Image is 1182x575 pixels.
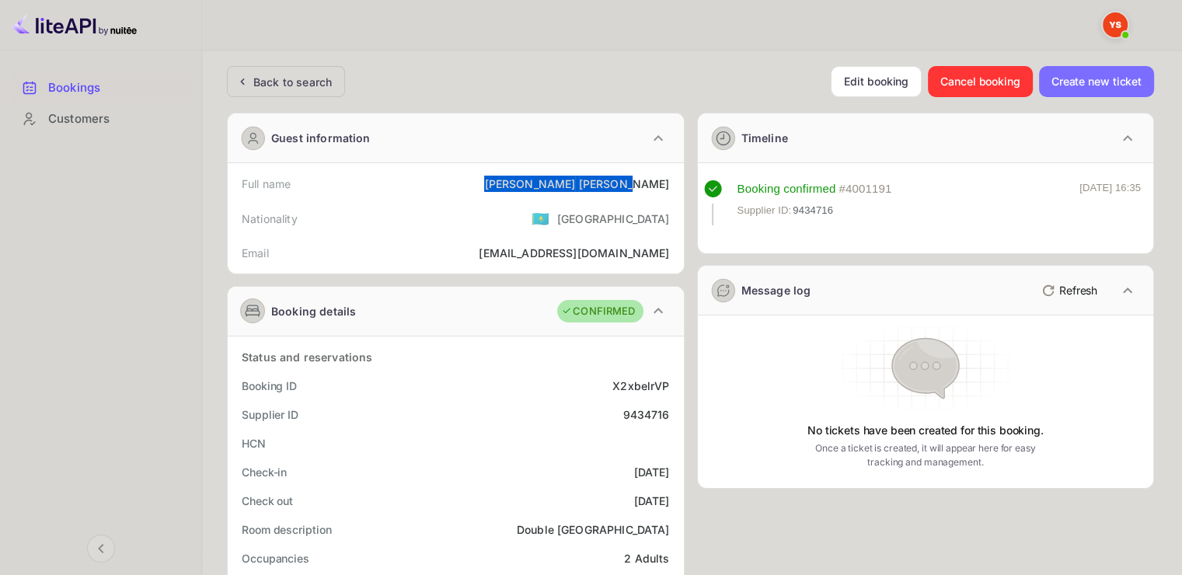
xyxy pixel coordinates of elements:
div: Customers [48,110,184,128]
div: [DATE] 16:35 [1079,180,1141,225]
div: [GEOGRAPHIC_DATA] [557,211,670,227]
button: Edit booking [831,66,922,97]
div: Occupancies [242,550,309,566]
button: Collapse navigation [87,535,115,563]
a: Customers [9,104,192,133]
div: Status and reservations [242,349,372,365]
a: Bookings [9,73,192,102]
div: Message log [741,282,811,298]
div: Supplier ID [242,406,298,423]
div: 2 Adults [624,550,669,566]
button: Refresh [1033,278,1104,303]
div: # 4001191 [839,180,891,198]
div: Customers [9,104,192,134]
div: 9434716 [622,406,669,423]
img: LiteAPI logo [12,12,137,37]
div: [DATE] [634,464,670,480]
div: Bookings [48,79,184,97]
span: 9434716 [793,203,833,218]
p: Once a ticket is created, it will appear here for easy tracking and management. [804,441,1048,469]
div: Booking confirmed [737,180,836,198]
div: Check out [242,493,293,509]
div: Guest information [271,130,371,146]
p: Refresh [1059,282,1097,298]
button: Create new ticket [1039,66,1154,97]
button: Cancel booking [928,66,1033,97]
div: Email [242,245,269,261]
span: Supplier ID: [737,203,792,218]
div: [DATE] [634,493,670,509]
div: [PERSON_NAME] [PERSON_NAME] [484,176,669,192]
div: [EMAIL_ADDRESS][DOMAIN_NAME] [479,245,669,261]
div: Room description [242,521,331,538]
div: Nationality [242,211,298,227]
div: Bookings [9,73,192,103]
div: Back to search [253,74,332,90]
div: Booking details [271,303,356,319]
div: Double [GEOGRAPHIC_DATA] [517,521,670,538]
div: Check-in [242,464,287,480]
img: Yandex Support [1103,12,1128,37]
div: CONFIRMED [561,304,635,319]
div: X2xbelrVP [612,378,669,394]
p: No tickets have been created for this booking. [807,423,1044,438]
div: Timeline [741,130,788,146]
span: United States [532,204,549,232]
div: Booking ID [242,378,297,394]
div: HCN [242,435,266,451]
div: Full name [242,176,291,192]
